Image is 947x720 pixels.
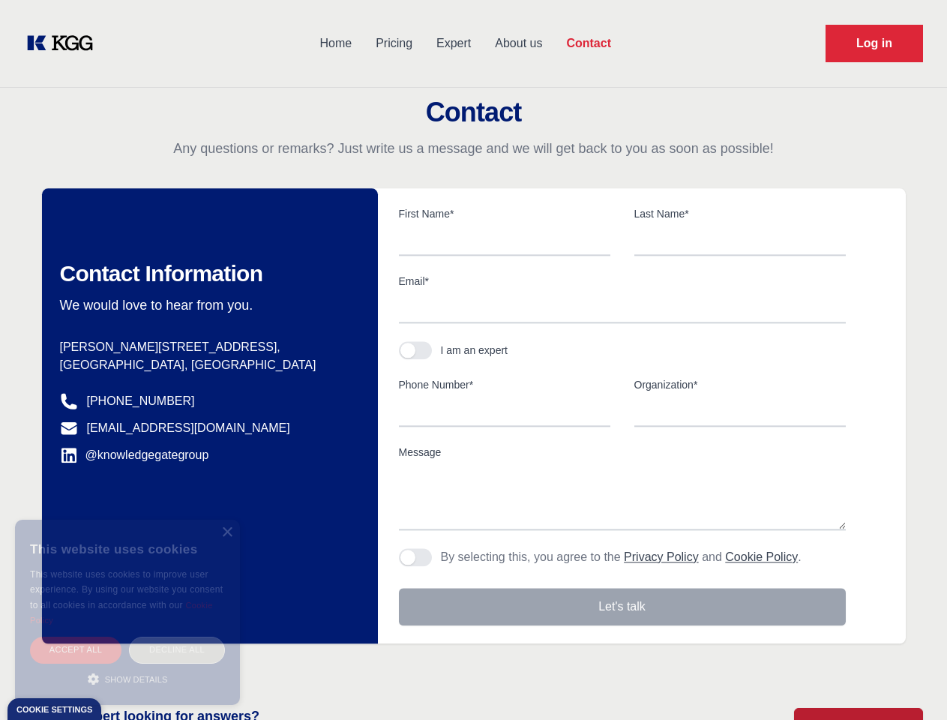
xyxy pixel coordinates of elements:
label: Organization* [634,377,846,392]
a: KOL Knowledge Platform: Talk to Key External Experts (KEE) [24,31,105,55]
label: First Name* [399,206,610,221]
p: We would love to hear from you. [60,296,354,314]
div: Show details [30,671,225,686]
label: Last Name* [634,206,846,221]
a: Request Demo [826,25,923,62]
label: Message [399,445,846,460]
p: Any questions or remarks? Just write us a message and we will get back to you as soon as possible! [18,139,929,157]
p: [PERSON_NAME][STREET_ADDRESS], [60,338,354,356]
div: I am an expert [441,343,508,358]
span: This website uses cookies to improve user experience. By using our website you consent to all coo... [30,569,223,610]
a: Expert [424,24,483,63]
a: [EMAIL_ADDRESS][DOMAIN_NAME] [87,419,290,437]
h2: Contact Information [60,260,354,287]
a: Cookie Policy [725,550,798,563]
a: About us [483,24,554,63]
div: Accept all [30,637,121,663]
iframe: Chat Widget [872,648,947,720]
div: Decline all [129,637,225,663]
button: Let's talk [399,588,846,625]
div: Close [221,527,232,538]
a: Pricing [364,24,424,63]
div: Cookie settings [16,706,92,714]
a: Home [307,24,364,63]
div: This website uses cookies [30,531,225,567]
a: Cookie Policy [30,601,213,625]
a: Privacy Policy [624,550,699,563]
a: [PHONE_NUMBER] [87,392,195,410]
p: [GEOGRAPHIC_DATA], [GEOGRAPHIC_DATA] [60,356,354,374]
label: Email* [399,274,846,289]
span: Show details [105,675,168,684]
label: Phone Number* [399,377,610,392]
a: Contact [554,24,623,63]
h2: Contact [18,97,929,127]
p: By selecting this, you agree to the and . [441,548,802,566]
a: @knowledgegategroup [60,446,209,464]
